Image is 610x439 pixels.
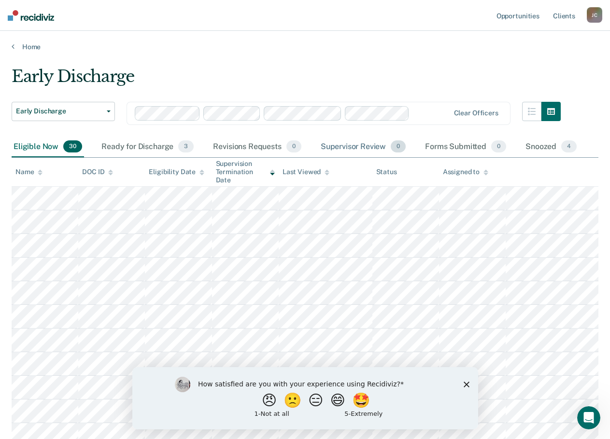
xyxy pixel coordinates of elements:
[16,107,103,115] span: Early Discharge
[454,109,498,117] div: Clear officers
[524,137,579,158] div: Snoozed4
[319,137,408,158] div: Supervisor Review0
[63,140,82,153] span: 30
[423,137,508,158] div: Forms Submitted0
[376,168,397,176] div: Status
[12,67,561,94] div: Early Discharge
[443,168,488,176] div: Assigned to
[178,140,194,153] span: 3
[12,42,598,51] a: Home
[216,160,275,184] div: Supervision Termination Date
[8,10,54,21] img: Recidiviz
[587,7,602,23] div: J C
[149,168,204,176] div: Eligibility Date
[12,102,115,121] button: Early Discharge
[286,140,301,153] span: 0
[391,140,406,153] span: 0
[82,168,113,176] div: DOC ID
[15,168,43,176] div: Name
[211,137,303,158] div: Revisions Requests0
[132,367,478,429] iframe: Survey by Kim from Recidiviz
[99,137,196,158] div: Ready for Discharge3
[283,168,329,176] div: Last Viewed
[12,137,84,158] div: Eligible Now30
[491,140,506,153] span: 0
[561,140,577,153] span: 4
[577,406,600,429] iframe: Intercom live chat
[587,7,602,23] button: JC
